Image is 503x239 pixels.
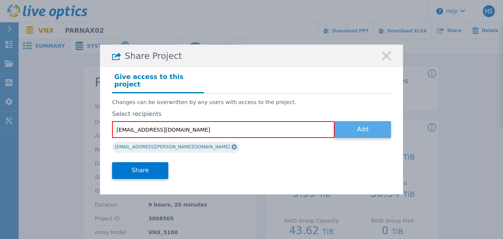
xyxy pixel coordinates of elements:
input: Enter email address [112,121,335,138]
label: Select recipients [112,111,391,117]
div: [EMAIL_ADDRESS][PERSON_NAME][DOMAIN_NAME] [112,142,239,153]
button: Share [112,162,168,179]
h4: Give access to this project [112,71,204,93]
button: Add [335,121,391,138]
span: Share Project [125,51,182,61]
p: Changes can be overwritten by any users with access to the project. [112,99,391,106]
